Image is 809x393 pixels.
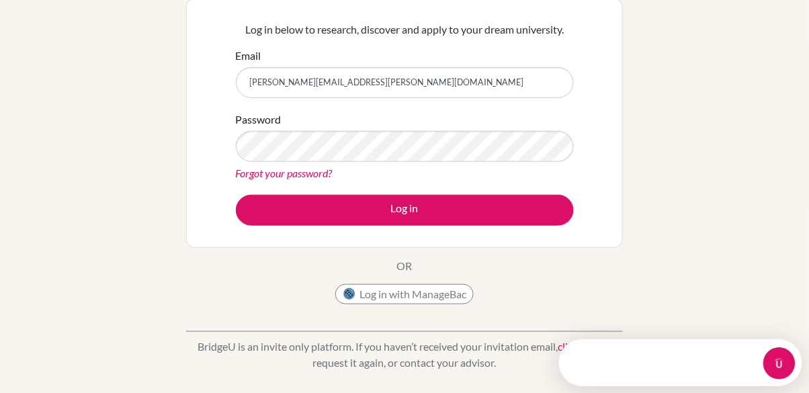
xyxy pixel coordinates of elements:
[186,339,623,371] p: BridgeU is an invite only platform. If you haven’t received your invitation email, to request it ...
[397,258,413,274] p: OR
[236,112,282,128] label: Password
[559,339,802,386] iframe: Intercom live chat discovery launcher
[5,5,260,42] div: Open Intercom Messenger
[236,167,333,179] a: Forgot your password?
[558,340,601,353] a: click here
[236,21,574,38] p: Log in below to research, discover and apply to your dream university.
[335,284,474,304] button: Log in with ManageBac
[236,48,261,64] label: Email
[236,195,574,226] button: Log in
[14,11,220,22] div: Need help?
[763,347,796,380] iframe: Intercom live chat
[14,22,220,36] div: The team typically replies in a few minutes.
